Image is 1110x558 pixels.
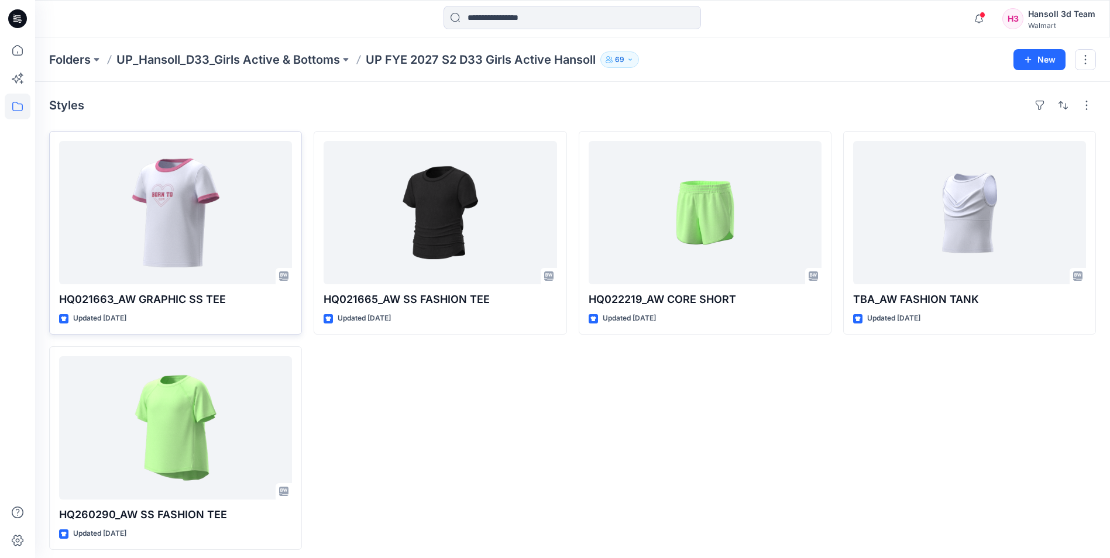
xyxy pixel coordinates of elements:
p: HQ021663_AW GRAPHIC SS TEE [59,291,292,308]
a: HQ260290_AW SS FASHION TEE [59,356,292,500]
h4: Styles [49,98,84,112]
button: New [1013,49,1066,70]
div: H3 [1002,8,1023,29]
p: HQ022219_AW CORE SHORT [589,291,822,308]
button: 69 [600,51,639,68]
div: Walmart [1028,21,1095,30]
a: TBA_AW FASHION TANK [853,141,1086,284]
a: HQ021665_AW SS FASHION TEE [324,141,556,284]
p: Updated [DATE] [73,528,126,540]
p: Updated [DATE] [338,312,391,325]
p: HQ260290_AW SS FASHION TEE [59,507,292,523]
a: HQ022219_AW CORE SHORT [589,141,822,284]
a: HQ021663_AW GRAPHIC SS TEE [59,141,292,284]
p: 69 [615,53,624,66]
div: Hansoll 3d Team [1028,7,1095,21]
p: TBA_AW FASHION TANK [853,291,1086,308]
a: UP_Hansoll_D33_Girls Active & Bottoms [116,51,340,68]
p: UP FYE 2027 S2 D33 Girls Active Hansoll [366,51,596,68]
p: HQ021665_AW SS FASHION TEE [324,291,556,308]
a: Folders [49,51,91,68]
p: Updated [DATE] [603,312,656,325]
p: Updated [DATE] [867,312,920,325]
p: Updated [DATE] [73,312,126,325]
